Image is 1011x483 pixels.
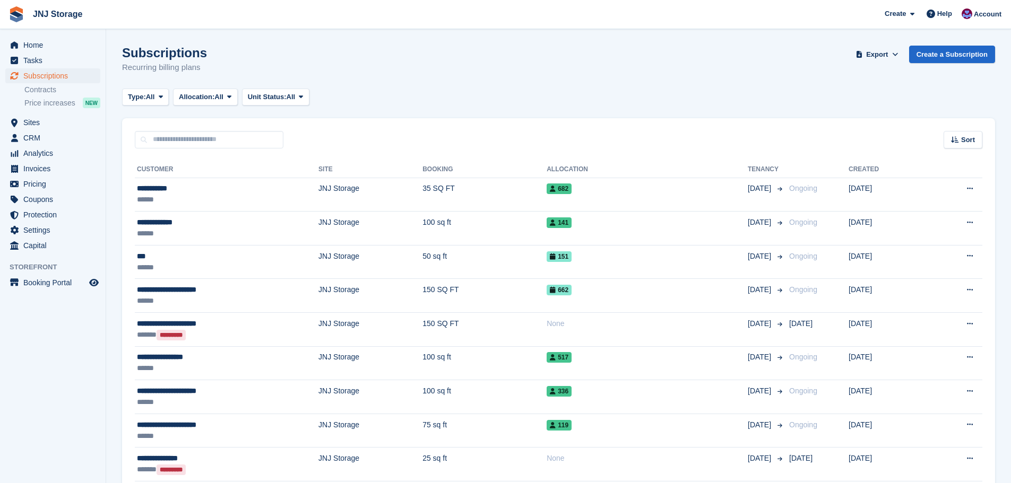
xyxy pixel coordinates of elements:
[961,135,975,145] span: Sort
[789,353,817,361] span: Ongoing
[287,92,296,102] span: All
[122,62,207,74] p: Recurring billing plans
[849,380,926,414] td: [DATE]
[748,251,773,262] span: [DATE]
[885,8,906,19] span: Create
[318,279,422,313] td: JNJ Storage
[179,92,214,102] span: Allocation:
[789,252,817,260] span: Ongoing
[5,115,100,130] a: menu
[23,207,87,222] span: Protection
[318,346,422,380] td: JNJ Storage
[24,97,100,109] a: Price increases NEW
[318,380,422,414] td: JNJ Storage
[866,49,888,60] span: Export
[318,313,422,347] td: JNJ Storage
[748,453,773,464] span: [DATE]
[5,192,100,207] a: menu
[23,223,87,238] span: Settings
[10,262,106,273] span: Storefront
[128,92,146,102] span: Type:
[23,146,87,161] span: Analytics
[88,276,100,289] a: Preview store
[23,238,87,253] span: Capital
[422,245,547,279] td: 50 sq ft
[422,161,547,178] th: Booking
[214,92,223,102] span: All
[23,161,87,176] span: Invoices
[422,414,547,447] td: 75 sq ft
[5,238,100,253] a: menu
[789,454,813,462] span: [DATE]
[547,453,748,464] div: None
[122,89,169,106] button: Type: All
[849,279,926,313] td: [DATE]
[789,218,817,226] span: Ongoing
[23,38,87,52] span: Home
[23,130,87,145] span: CRM
[5,177,100,191] a: menu
[422,346,547,380] td: 100 sq ft
[318,178,422,212] td: JNJ Storage
[849,212,926,245] td: [DATE]
[547,318,748,329] div: None
[422,279,547,313] td: 150 SQ FT
[5,161,100,176] a: menu
[8,6,24,22] img: stora-icon-8386f47178a22dfd0bd8f6a31ec36ba5ce8667c1dd55bd0f319d3a0aa187defe.svg
[849,447,926,481] td: [DATE]
[547,183,572,194] span: 682
[849,414,926,447] td: [DATE]
[849,245,926,279] td: [DATE]
[547,386,572,397] span: 336
[789,319,813,328] span: [DATE]
[23,68,87,83] span: Subscriptions
[318,161,422,178] th: Site
[789,387,817,395] span: Ongoing
[23,115,87,130] span: Sites
[23,275,87,290] span: Booking Portal
[242,89,309,106] button: Unit Status: All
[5,207,100,222] a: menu
[422,380,547,414] td: 100 sq ft
[909,46,995,63] a: Create a Subscription
[748,183,773,194] span: [DATE]
[422,447,547,481] td: 25 sq ft
[748,352,773,363] span: [DATE]
[23,192,87,207] span: Coupons
[748,161,785,178] th: Tenancy
[422,212,547,245] td: 100 sq ft
[5,146,100,161] a: menu
[748,419,773,431] span: [DATE]
[5,53,100,68] a: menu
[5,275,100,290] a: menu
[318,414,422,447] td: JNJ Storage
[146,92,155,102] span: All
[5,223,100,238] a: menu
[83,98,100,108] div: NEW
[24,85,100,95] a: Contracts
[248,92,287,102] span: Unit Status:
[849,346,926,380] td: [DATE]
[748,318,773,329] span: [DATE]
[24,98,75,108] span: Price increases
[29,5,87,23] a: JNJ Storage
[122,46,207,60] h1: Subscriptions
[318,447,422,481] td: JNJ Storage
[789,184,817,192] span: Ongoing
[422,178,547,212] td: 35 SQ FT
[422,313,547,347] td: 150 SQ FT
[937,8,952,19] span: Help
[5,130,100,145] a: menu
[5,38,100,52] a: menu
[974,9,1001,20] span: Account
[962,8,972,19] img: Jonathan Scrase
[547,352,572,363] span: 517
[173,89,238,106] button: Allocation: All
[5,68,100,83] a: menu
[547,161,748,178] th: Allocation
[789,420,817,429] span: Ongoing
[748,217,773,228] span: [DATE]
[748,284,773,295] span: [DATE]
[849,161,926,178] th: Created
[547,217,572,228] span: 141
